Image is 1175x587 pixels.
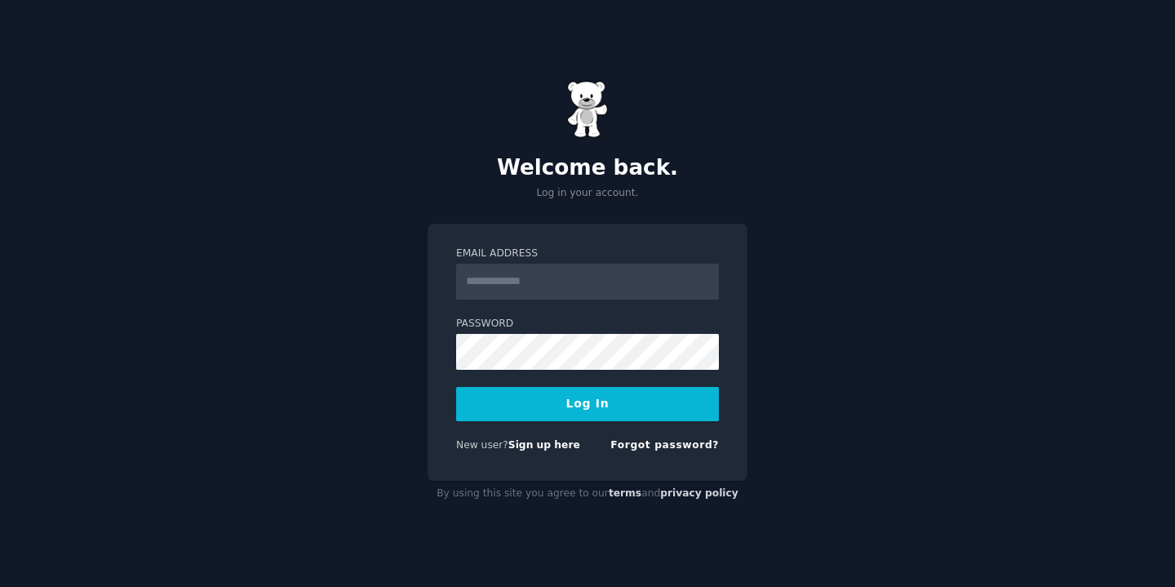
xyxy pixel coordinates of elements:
[456,317,719,331] label: Password
[428,186,747,201] p: Log in your account.
[508,439,580,451] a: Sign up here
[610,439,719,451] a: Forgot password?
[456,247,719,261] label: Email Address
[567,81,608,138] img: Gummy Bear
[609,487,641,499] a: terms
[456,439,508,451] span: New user?
[660,487,738,499] a: privacy policy
[456,387,719,421] button: Log In
[428,155,747,181] h2: Welcome back.
[428,481,747,507] div: By using this site you agree to our and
